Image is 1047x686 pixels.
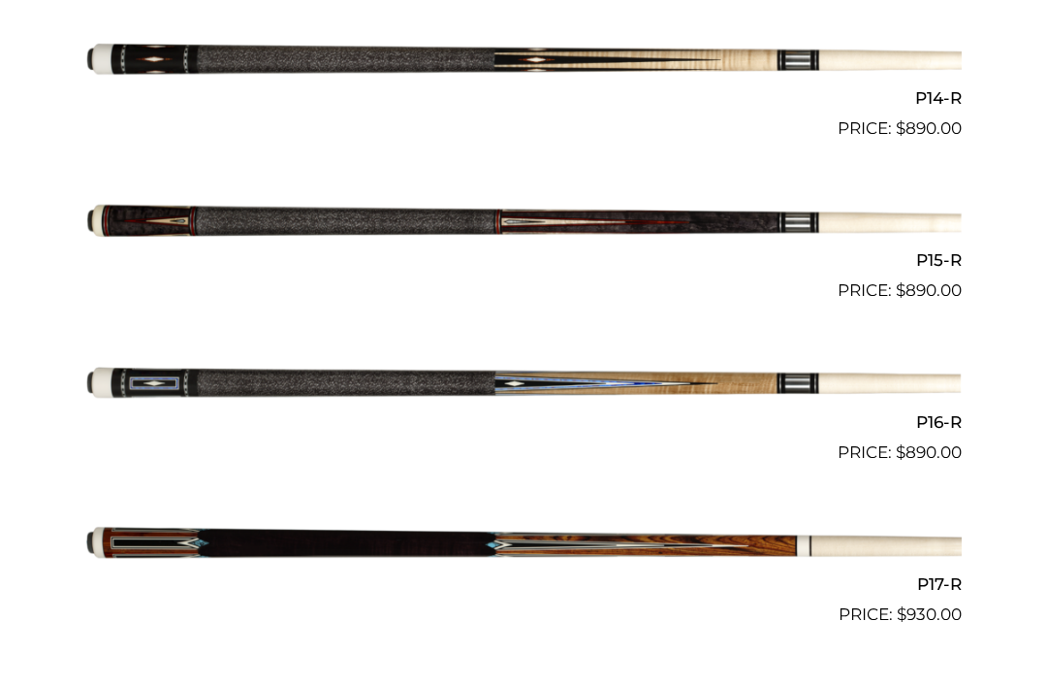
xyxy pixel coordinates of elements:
a: P15-R $890.00 [85,149,962,303]
span: $ [896,118,905,138]
span: $ [897,604,906,624]
img: P16-R [85,311,962,457]
bdi: 890.00 [896,118,962,138]
span: $ [896,442,905,462]
a: P16-R $890.00 [85,311,962,465]
bdi: 930.00 [897,604,962,624]
img: P17-R [85,474,962,619]
span: $ [896,280,905,300]
a: P17-R $930.00 [85,474,962,627]
bdi: 890.00 [896,280,962,300]
bdi: 890.00 [896,442,962,462]
img: P15-R [85,149,962,295]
